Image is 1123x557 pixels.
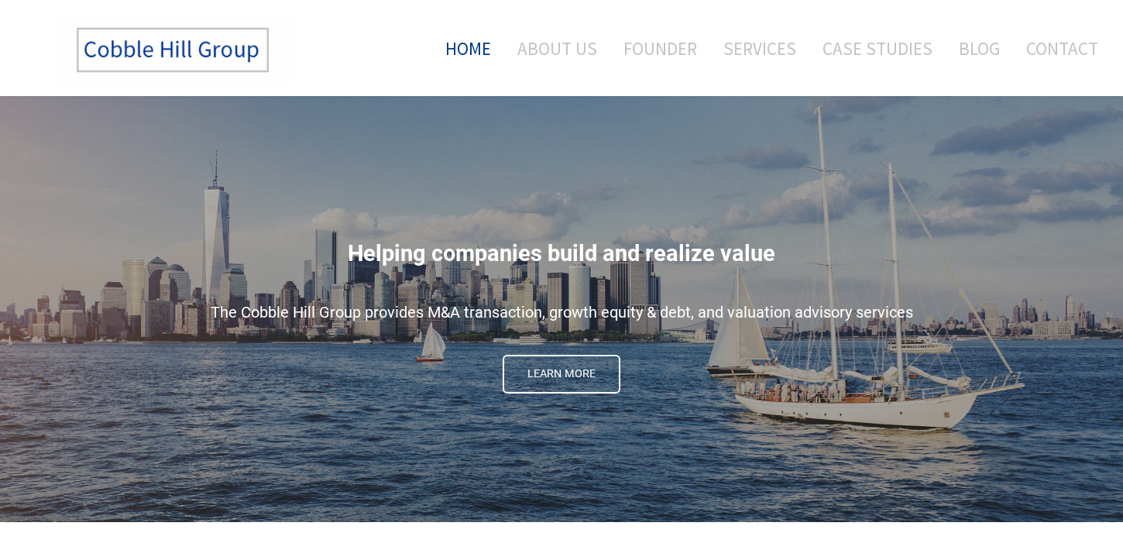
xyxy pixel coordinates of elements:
span: The Cobble Hill Group provides M&A transaction, growth equity & debt, and valuation advisory serv... [211,303,913,321]
span: Learn More [504,356,619,392]
a: Learn More [503,355,620,394]
a: Case Studies [811,16,944,81]
span: Helping companies build and realize value [348,240,775,266]
a: Services [712,16,808,81]
a: Home [422,16,503,81]
a: Blog [947,16,1011,81]
a: Founder [612,16,709,81]
a: About Us [506,16,609,81]
img: The Cobble Hill Group LLC [59,16,291,84]
a: Contact [1015,16,1098,81]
